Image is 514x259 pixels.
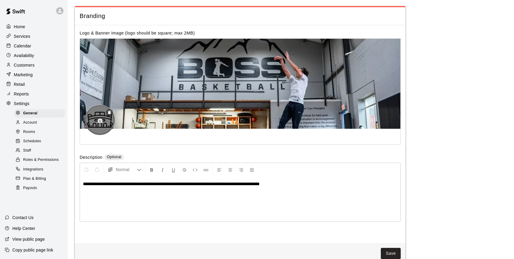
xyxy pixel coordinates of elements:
[5,41,63,50] a: Calendar
[80,154,102,161] label: Description
[23,167,44,173] span: Integrations
[14,184,65,192] div: Payouts
[14,174,68,183] a: Plan & Billing
[14,109,65,118] div: General
[14,156,65,164] div: Roles & Permissions
[14,53,34,59] p: Availability
[168,164,179,175] button: Format Underline
[225,164,235,175] button: Center Align
[190,164,200,175] button: Insert Code
[236,164,246,175] button: Right Align
[5,61,63,70] a: Customers
[14,24,25,30] p: Home
[14,109,68,118] a: General
[14,165,65,174] div: Integrations
[14,146,68,155] a: Staff
[5,80,63,89] a: Retail
[81,164,91,175] button: Undo
[14,137,65,146] div: Schedules
[23,138,41,144] span: Schedules
[23,185,37,191] span: Payouts
[14,128,65,136] div: Rooms
[116,167,137,173] span: Normal
[92,164,102,175] button: Redo
[381,248,401,259] button: Save
[23,148,31,154] span: Staff
[23,110,38,116] span: General
[14,72,33,78] p: Marketing
[12,236,45,242] p: View public page
[14,91,29,97] p: Reports
[23,176,46,182] span: Plan & Billing
[5,70,63,79] a: Marketing
[14,128,68,137] a: Rooms
[12,225,35,231] p: Help Center
[80,31,195,35] label: Logo & Banner Image (logo should be square; max 2MB)
[5,32,63,41] a: Services
[107,155,121,159] span: Optional
[14,118,68,127] a: Account
[14,137,68,146] a: Schedules
[5,99,63,108] a: Settings
[12,215,34,221] p: Contact Us
[14,81,25,87] p: Retail
[247,164,257,175] button: Justify Align
[14,43,31,49] p: Calendar
[14,146,65,155] div: Staff
[14,101,29,107] p: Settings
[14,175,65,183] div: Plan & Billing
[23,157,59,163] span: Roles & Permissions
[14,183,68,193] a: Payouts
[14,119,65,127] div: Account
[214,164,225,175] button: Left Align
[23,120,37,126] span: Account
[179,164,189,175] button: Format Strikethrough
[80,12,401,20] span: Branding
[5,51,63,60] a: Availability
[5,89,63,98] a: Reports
[158,164,168,175] button: Format Italics
[14,155,68,165] a: Roles & Permissions
[12,247,53,253] p: Copy public page link
[14,33,30,39] p: Services
[147,164,157,175] button: Format Bold
[105,164,144,175] button: Formatting Options
[14,165,68,174] a: Integrations
[5,22,63,31] a: Home
[14,62,35,68] p: Customers
[201,164,211,175] button: Insert Link
[23,129,35,135] span: Rooms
